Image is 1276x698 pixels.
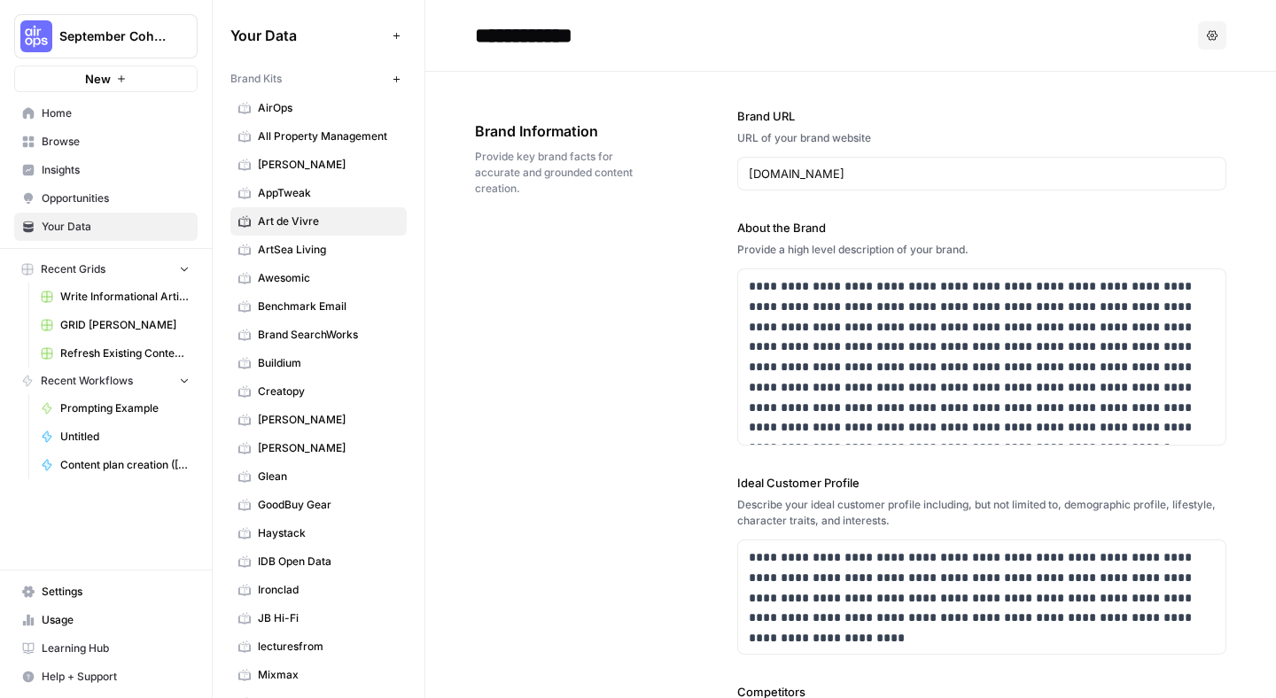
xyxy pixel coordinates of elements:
span: Awesomic [258,270,399,286]
span: Settings [42,584,190,600]
span: AirOps [258,100,399,116]
span: Browse [42,134,190,150]
span: JB Hi-Fi [258,610,399,626]
a: Benchmark Email [230,292,407,321]
a: Prompting Example [33,394,198,423]
span: Insights [42,162,190,178]
button: Help + Support [14,663,198,691]
span: Content plan creation ([PERSON_NAME]) [60,457,190,473]
a: Mixmax [230,661,407,689]
button: Workspace: September Cohort [14,14,198,58]
span: September Cohort [59,27,167,45]
a: JB Hi-Fi [230,604,407,632]
a: GRID [PERSON_NAME] [33,311,198,339]
span: Help + Support [42,669,190,685]
span: Creatopy [258,384,399,399]
a: Your Data [14,213,198,241]
span: Ironclad [258,582,399,598]
span: Provide key brand facts for accurate and grounded content creation. [475,149,638,197]
span: Home [42,105,190,121]
span: GoodBuy Gear [258,497,399,513]
div: URL of your brand website [737,130,1226,146]
a: IDB Open Data [230,547,407,576]
img: September Cohort Logo [20,20,52,52]
span: Your Data [230,25,385,46]
a: Buildium [230,349,407,377]
a: ArtSea Living [230,236,407,264]
a: Creatopy [230,377,407,406]
span: All Property Management [258,128,399,144]
span: lecturesfrom [258,639,399,655]
span: Haystack [258,525,399,541]
a: lecturesfrom [230,632,407,661]
a: AirOps [230,94,407,122]
label: Brand URL [737,107,1226,125]
span: IDB Open Data [258,554,399,570]
span: Refresh Existing Content (3) [60,345,190,361]
span: AppTweak [258,185,399,201]
a: All Property Management [230,122,407,151]
a: Ironclad [230,576,407,604]
div: Provide a high level description of your brand. [737,242,1226,258]
span: Benchmark Email [258,299,399,314]
a: Brand SearchWorks [230,321,407,349]
a: AppTweak [230,179,407,207]
a: Refresh Existing Content (3) [33,339,198,368]
a: Usage [14,606,198,634]
a: Insights [14,156,198,184]
a: [PERSON_NAME] [230,151,407,179]
span: Mixmax [258,667,399,683]
span: Usage [42,612,190,628]
span: Untitled [60,429,190,445]
div: Describe your ideal customer profile including, but not limited to, demographic profile, lifestyl... [737,497,1226,529]
span: Art de Vivre [258,213,399,229]
a: Glean [230,462,407,491]
span: Brand Kits [230,71,282,87]
a: GoodBuy Gear [230,491,407,519]
span: New [85,70,111,88]
span: Recent Grids [41,261,105,277]
span: GRID [PERSON_NAME] [60,317,190,333]
span: Prompting Example [60,400,190,416]
span: Opportunities [42,190,190,206]
a: Browse [14,128,198,156]
span: Buildium [258,355,399,371]
button: Recent Grids [14,256,198,283]
span: ArtSea Living [258,242,399,258]
a: Write Informational Article [33,283,198,311]
a: Learning Hub [14,634,198,663]
a: Untitled [33,423,198,451]
a: [PERSON_NAME] [230,406,407,434]
span: [PERSON_NAME] [258,440,399,456]
span: Learning Hub [42,640,190,656]
label: Ideal Customer Profile [737,474,1226,492]
span: Brand Information [475,120,638,142]
span: Brand SearchWorks [258,327,399,343]
a: Settings [14,578,198,606]
a: Haystack [230,519,407,547]
a: Content plan creation ([PERSON_NAME]) [33,451,198,479]
span: Glean [258,469,399,485]
span: Your Data [42,219,190,235]
a: [PERSON_NAME] [230,434,407,462]
span: Write Informational Article [60,289,190,305]
a: Opportunities [14,184,198,213]
span: [PERSON_NAME] [258,157,399,173]
label: About the Brand [737,219,1226,237]
a: Art de Vivre [230,207,407,236]
input: www.sundaysoccer.com [749,165,1215,182]
span: Recent Workflows [41,373,133,389]
span: [PERSON_NAME] [258,412,399,428]
a: Awesomic [230,264,407,292]
button: Recent Workflows [14,368,198,394]
a: Home [14,99,198,128]
button: New [14,66,198,92]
